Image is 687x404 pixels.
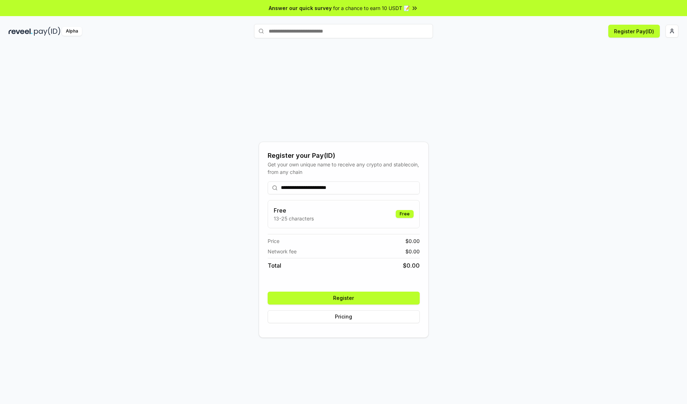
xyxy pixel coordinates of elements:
[268,310,420,323] button: Pricing
[396,210,414,218] div: Free
[269,4,332,12] span: Answer our quick survey
[268,151,420,161] div: Register your Pay(ID)
[34,27,60,36] img: pay_id
[268,248,297,255] span: Network fee
[268,292,420,305] button: Register
[268,161,420,176] div: Get your own unique name to receive any crypto and stablecoin, from any chain
[9,27,33,36] img: reveel_dark
[403,261,420,270] span: $ 0.00
[268,261,281,270] span: Total
[274,215,314,222] p: 13-25 characters
[268,237,279,245] span: Price
[608,25,660,38] button: Register Pay(ID)
[333,4,410,12] span: for a chance to earn 10 USDT 📝
[274,206,314,215] h3: Free
[62,27,82,36] div: Alpha
[405,248,420,255] span: $ 0.00
[405,237,420,245] span: $ 0.00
